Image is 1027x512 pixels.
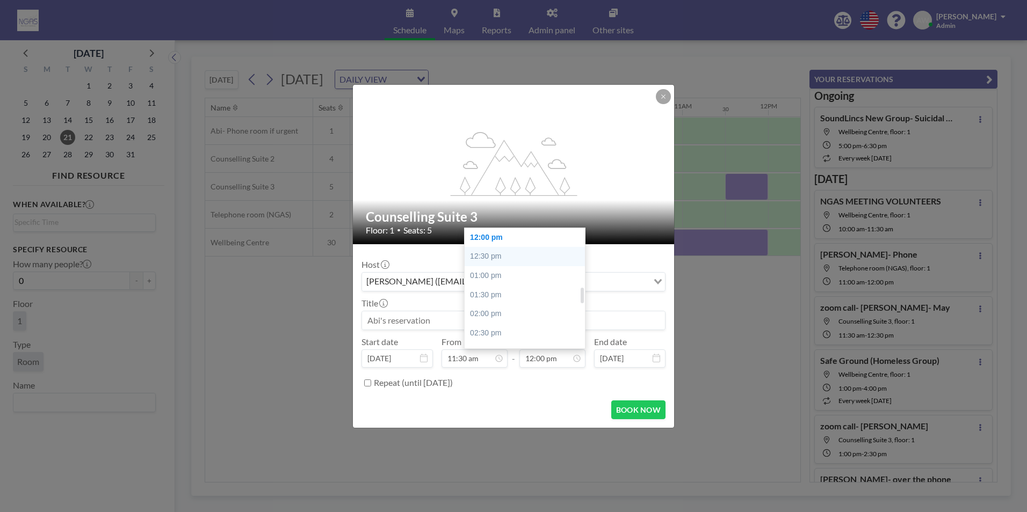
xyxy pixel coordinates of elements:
span: • [397,226,401,234]
span: Floor: 1 [366,225,394,236]
div: 12:00 pm [465,228,590,247]
label: Title [361,298,387,309]
div: 01:30 pm [465,286,590,305]
div: 12:30 pm [465,247,590,266]
span: - [512,340,515,364]
input: Abi's reservation [362,311,665,330]
input: Search for option [586,275,647,289]
div: 01:00 pm [465,266,590,286]
label: From [442,337,461,347]
div: 02:30 pm [465,324,590,343]
span: [PERSON_NAME] ([EMAIL_ADDRESS][DOMAIN_NAME]) [364,275,585,289]
g: flex-grow: 1.2; [451,131,577,195]
label: Repeat (until [DATE]) [374,377,453,388]
label: End date [594,337,627,347]
h2: Counselling Suite 3 [366,209,662,225]
label: Host [361,259,388,270]
div: 03:00 pm [465,342,590,362]
span: Seats: 5 [403,225,432,236]
button: BOOK NOW [611,400,666,419]
div: 02:00 pm [465,304,590,324]
label: Start date [361,337,398,347]
div: Search for option [362,273,665,291]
